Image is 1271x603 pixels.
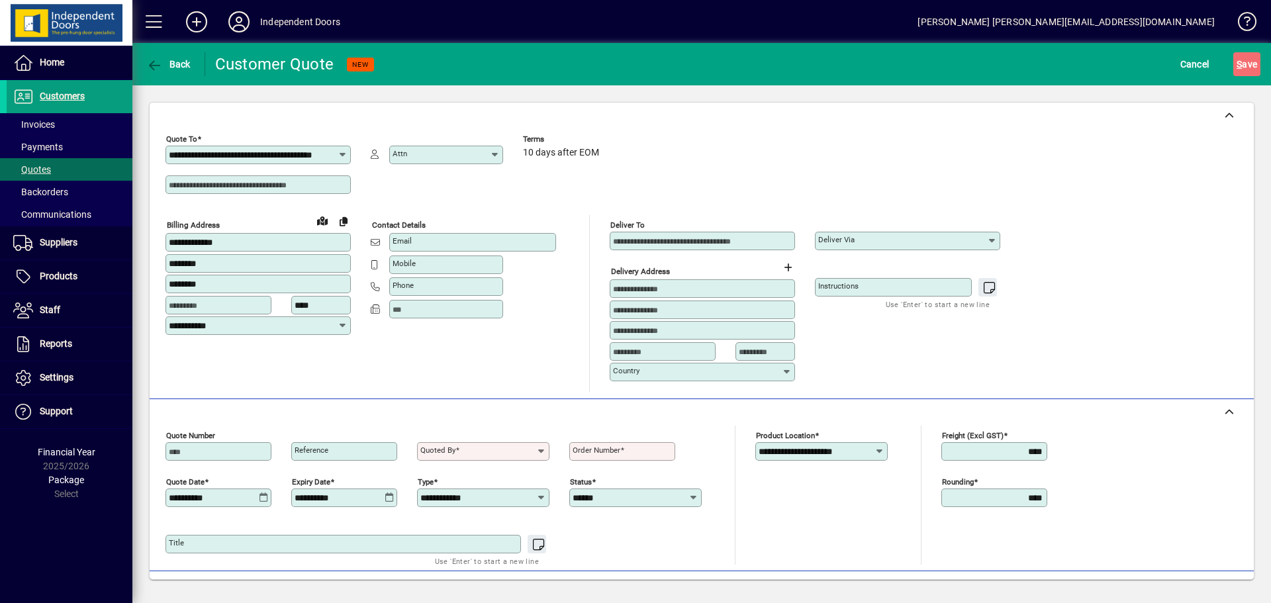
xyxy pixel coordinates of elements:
[1237,54,1257,75] span: ave
[393,259,416,268] mat-label: Mobile
[1233,52,1260,76] button: Save
[1177,52,1213,76] button: Cancel
[40,372,73,383] span: Settings
[143,52,194,76] button: Back
[799,579,867,600] span: Product History
[1164,579,1217,600] span: Product
[942,477,974,486] mat-label: Rounding
[260,11,340,32] div: Independent Doors
[818,235,855,244] mat-label: Deliver via
[295,445,328,455] mat-label: Reference
[942,430,1004,440] mat-label: Freight (excl GST)
[1237,59,1242,70] span: S
[7,395,132,428] a: Support
[7,260,132,293] a: Products
[918,11,1215,32] div: [PERSON_NAME] [PERSON_NAME][EMAIL_ADDRESS][DOMAIN_NAME]
[13,209,91,220] span: Communications
[7,136,132,158] a: Payments
[292,477,330,486] mat-label: Expiry date
[333,210,354,232] button: Copy to Delivery address
[169,538,184,547] mat-label: Title
[7,158,132,181] a: Quotes
[166,477,205,486] mat-label: Quote date
[312,210,333,231] a: View on map
[215,54,334,75] div: Customer Quote
[40,57,64,68] span: Home
[38,447,95,457] span: Financial Year
[352,60,369,69] span: NEW
[818,281,859,291] mat-label: Instructions
[166,134,197,144] mat-label: Quote To
[393,149,407,158] mat-label: Attn
[132,52,205,76] app-page-header-button: Back
[13,142,63,152] span: Payments
[420,445,455,455] mat-label: Quoted by
[794,577,872,601] button: Product History
[886,297,990,312] mat-hint: Use 'Enter' to start a new line
[7,113,132,136] a: Invoices
[393,236,412,246] mat-label: Email
[166,430,215,440] mat-label: Quote number
[418,477,434,486] mat-label: Type
[1180,54,1209,75] span: Cancel
[435,553,539,569] mat-hint: Use 'Enter' to start a new line
[218,10,260,34] button: Profile
[1228,3,1254,46] a: Knowledge Base
[7,294,132,327] a: Staff
[7,328,132,361] a: Reports
[7,203,132,226] a: Communications
[13,164,51,175] span: Quotes
[13,187,68,197] span: Backorders
[393,281,414,290] mat-label: Phone
[7,361,132,394] a: Settings
[40,406,73,416] span: Support
[40,338,72,349] span: Reports
[13,119,55,130] span: Invoices
[40,237,77,248] span: Suppliers
[40,91,85,101] span: Customers
[40,304,60,315] span: Staff
[48,475,84,485] span: Package
[175,10,218,34] button: Add
[7,226,132,259] a: Suppliers
[7,46,132,79] a: Home
[146,59,191,70] span: Back
[1157,577,1224,601] button: Add product line item
[40,271,77,281] span: Products
[7,181,132,203] a: Backorders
